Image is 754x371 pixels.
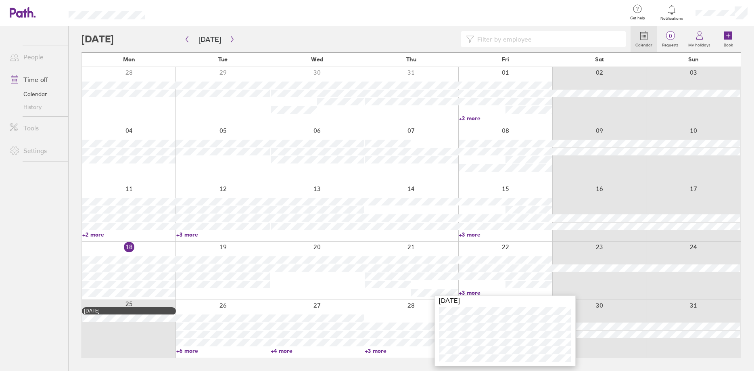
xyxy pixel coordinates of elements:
[3,71,68,88] a: Time off
[683,26,715,52] a: My holidays
[82,231,175,238] a: +2 more
[176,347,269,354] a: +6 more
[365,347,458,354] a: +3 more
[271,347,364,354] a: +4 more
[3,101,68,113] a: History
[435,296,575,305] div: [DATE]
[625,16,651,21] span: Get help
[719,40,738,48] label: Book
[631,26,657,52] a: Calendar
[459,289,552,296] a: +3 more
[688,56,699,63] span: Sun
[192,33,228,46] button: [DATE]
[123,56,135,63] span: Mon
[218,56,228,63] span: Tue
[84,308,174,314] div: [DATE]
[406,56,416,63] span: Thu
[459,115,552,122] a: +2 more
[459,231,552,238] a: +3 more
[474,31,621,47] input: Filter by employee
[3,120,68,136] a: Tools
[715,26,741,52] a: Book
[683,40,715,48] label: My holidays
[659,16,685,21] span: Notifications
[657,26,683,52] a: 0Requests
[3,143,68,159] a: Settings
[502,56,509,63] span: Fri
[657,40,683,48] label: Requests
[659,4,685,21] a: Notifications
[311,56,323,63] span: Wed
[176,231,269,238] a: +3 more
[631,40,657,48] label: Calendar
[3,88,68,101] a: Calendar
[595,56,604,63] span: Sat
[657,33,683,39] span: 0
[3,49,68,65] a: People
